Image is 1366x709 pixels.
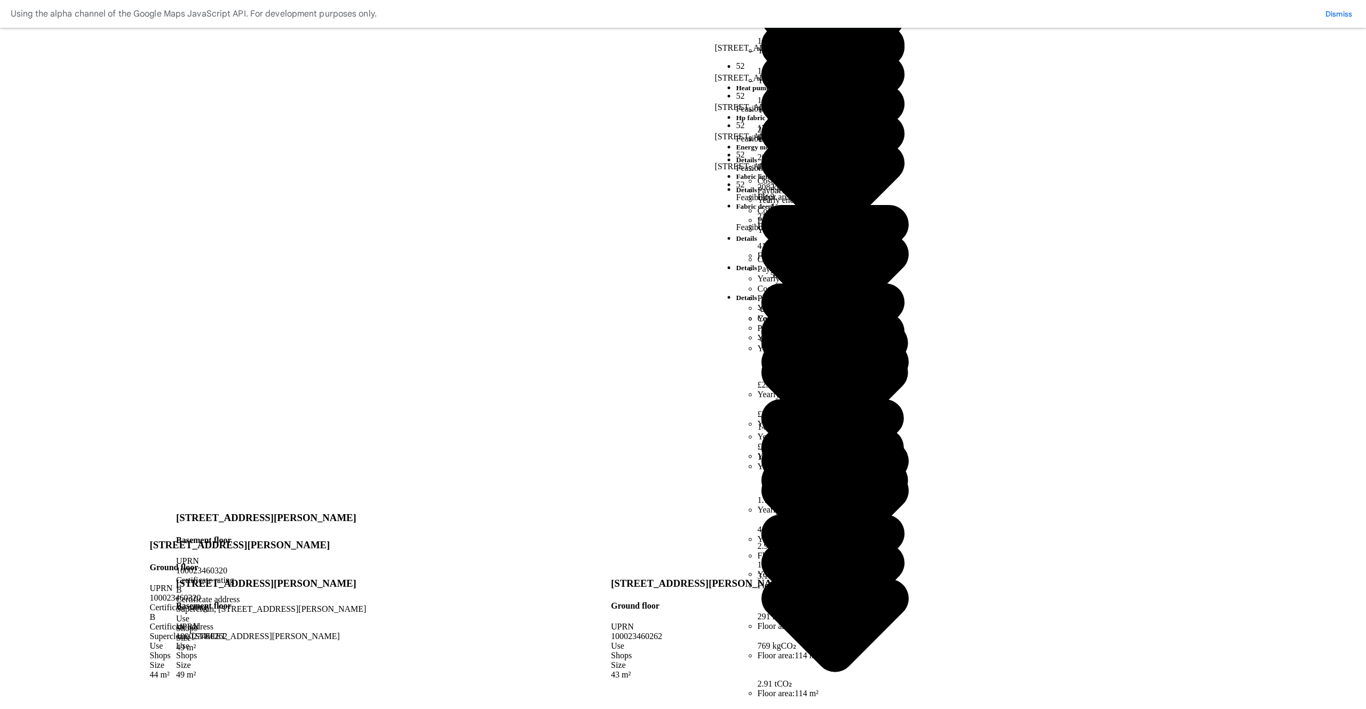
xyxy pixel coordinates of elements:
div: UPRN [611,622,791,632]
li: Yearly energy use change: [758,19,909,135]
div: 100023460262 [176,632,356,641]
div: B [150,612,340,622]
div: UPRN [176,622,356,632]
h5: Details [736,293,913,302]
div: 100023460320 [176,566,366,576]
div: Use [176,641,356,651]
h3: [STREET_ADDRESS][PERSON_NAME] [176,578,356,589]
div: UPRN [150,584,340,593]
li: Yearly energy savings: [758,333,913,451]
li: Yearly GHG change: [758,570,913,689]
li: Yearly energy use change: [758,451,913,570]
div: 44 m² [150,670,340,680]
li: Cost: [758,313,913,323]
li: Floor area: [758,251,909,261]
span: 2.91 tCO₂ [758,669,913,688]
span: 15.9 MWh, 45.8% [758,550,913,569]
h3: [STREET_ADDRESS][PERSON_NAME] [176,512,366,524]
span: £927 [758,432,913,451]
div: 100023460320 [150,593,340,603]
button: Dismiss [1322,9,1355,19]
span: 12 – 30+ years [813,323,863,332]
span: 114 m² [795,689,819,698]
div: Use [150,641,340,651]
div: 49 m² [176,670,356,680]
div: Size [150,660,340,670]
div: UPRN [176,556,366,566]
div: Certificate rating [150,603,340,612]
h3: [STREET_ADDRESS][PERSON_NAME] [150,539,340,551]
h4: Ground floor [611,601,791,611]
div: Shops [176,651,356,660]
li: Payback period: [758,323,913,333]
h4: Ground floor [150,563,340,572]
span: 2.43 MWh, 7.0% [758,115,909,134]
div: Size [176,660,356,670]
div: 100023460262 [611,632,791,641]
div: Shops [611,651,791,660]
h4: Basement floor [176,601,356,611]
div: Using the alpha channel of the Google Maps JavaScript API. For development purposes only. [11,6,377,21]
span: 416 kgCO₂ [758,231,909,250]
div: Use [611,641,791,651]
h3: [STREET_ADDRESS][PERSON_NAME] [611,578,791,589]
span: £11,000 – £32,000 [775,313,839,322]
div: Superclean, [STREET_ADDRESS][PERSON_NAME] [150,632,340,641]
h4: Basement floor [176,535,366,545]
div: Shops [150,651,340,660]
li: Yearly GHG change: [758,135,909,251]
div: Certificate address [150,622,340,632]
div: 43 m² [611,670,791,680]
span: 114 m² [795,251,819,260]
div: Size [611,660,791,670]
li: Floor area: [758,689,913,698]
